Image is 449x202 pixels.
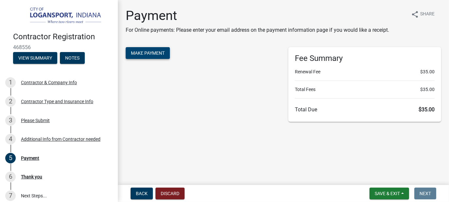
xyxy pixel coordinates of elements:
div: 5 [5,153,16,163]
div: Payment [21,156,39,160]
wm-modal-confirm: Notes [60,56,85,61]
div: 7 [5,191,16,201]
button: shareShare [406,8,440,21]
div: Additional Info from Contractor needed [21,137,100,141]
div: Thank you [21,174,42,179]
wm-modal-confirm: Summary [13,56,57,61]
button: View Summary [13,52,57,64]
h1: Payment [126,8,389,24]
button: Notes [60,52,85,64]
span: $35.00 [419,106,435,113]
img: City of Logansport, Indiana [13,7,107,25]
p: For Online payments: Please enter your email address on the payment information page if you would... [126,26,389,34]
span: 468556 [13,44,105,50]
span: Next [420,191,431,196]
div: 2 [5,96,16,107]
span: Share [420,10,435,18]
button: Save & Exit [369,188,409,199]
span: $35.00 [420,68,435,75]
button: Discard [155,188,185,199]
span: Make Payment [131,50,165,56]
div: Contractor & Company Info [21,80,77,85]
h6: Total Due [295,106,435,113]
i: share [411,10,419,18]
h6: Fee Summary [295,54,435,63]
div: Contractor Type and Insurance Info [21,99,93,104]
li: Renewal Fee [295,68,435,75]
div: 4 [5,134,16,144]
button: Make Payment [126,47,170,59]
h4: Contractor Registration [13,32,113,42]
div: Please Submit [21,118,50,123]
div: 6 [5,172,16,182]
button: Back [131,188,153,199]
div: 1 [5,77,16,88]
div: 3 [5,115,16,126]
li: Total Fees [295,86,435,93]
span: Back [136,191,148,196]
span: Save & Exit [375,191,400,196]
button: Next [414,188,436,199]
span: $35.00 [420,86,435,93]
